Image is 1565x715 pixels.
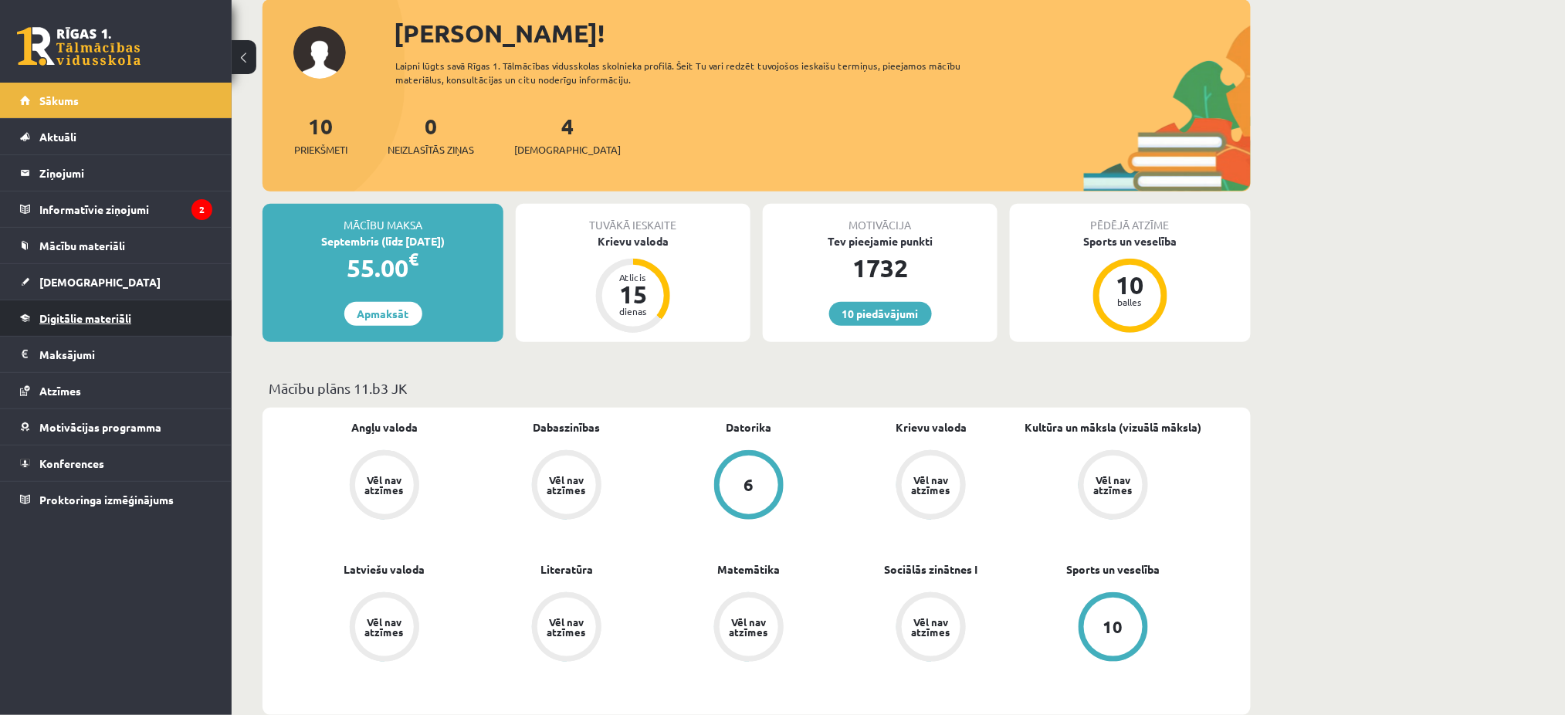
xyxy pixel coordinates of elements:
[1092,475,1135,495] div: Vēl nav atzīmes
[744,476,754,493] div: 6
[540,561,593,578] a: Literatūra
[885,561,978,578] a: Sociālās zinātnes I
[516,233,750,335] a: Krievu valoda Atlicis 15 dienas
[545,617,588,637] div: Vēl nav atzīmes
[829,302,932,326] a: 10 piedāvājumi
[840,450,1022,523] a: Vēl nav atzīmes
[516,204,750,233] div: Tuvākā ieskaite
[658,450,840,523] a: 6
[763,233,998,249] div: Tev pieejamie punkti
[388,142,474,158] span: Neizlasītās ziņas
[293,450,476,523] a: Vēl nav atzīmes
[363,617,406,637] div: Vēl nav atzīmes
[263,233,503,249] div: Septembris (līdz [DATE])
[1010,204,1251,233] div: Pēdējā atzīme
[1022,592,1204,665] a: 10
[409,248,419,270] span: €
[269,378,1245,398] p: Mācību plāns 11.b3 JK
[39,239,125,252] span: Mācību materiāli
[39,493,174,507] span: Proktoringa izmēģinājums
[1103,618,1123,635] div: 10
[20,446,212,481] a: Konferences
[20,155,212,191] a: Ziņojumi
[39,456,104,470] span: Konferences
[39,93,79,107] span: Sākums
[20,409,212,445] a: Motivācijas programma
[763,249,998,286] div: 1732
[1067,561,1160,578] a: Sports un veselība
[294,112,347,158] a: 10Priekšmeti
[1107,297,1153,307] div: balles
[191,199,212,220] i: 2
[476,592,658,665] a: Vēl nav atzīmes
[20,83,212,118] a: Sākums
[20,373,212,408] a: Atzīmes
[20,191,212,227] a: Informatīvie ziņojumi2
[39,155,212,191] legend: Ziņojumi
[293,592,476,665] a: Vēl nav atzīmes
[363,475,406,495] div: Vēl nav atzīmes
[39,130,76,144] span: Aktuāli
[388,112,474,158] a: 0Neizlasītās ziņas
[263,204,503,233] div: Mācību maksa
[344,561,425,578] a: Latviešu valoda
[394,15,1251,52] div: [PERSON_NAME]!
[910,617,953,637] div: Vēl nav atzīmes
[39,384,81,398] span: Atzīmes
[1010,233,1251,335] a: Sports un veselība 10 balles
[910,475,953,495] div: Vēl nav atzīmes
[39,275,161,289] span: [DEMOGRAPHIC_DATA]
[516,233,750,249] div: Krievu valoda
[39,311,131,325] span: Digitālie materiāli
[534,419,601,435] a: Dabaszinības
[610,307,656,316] div: dienas
[763,204,998,233] div: Motivācija
[545,475,588,495] div: Vēl nav atzīmes
[39,420,161,434] span: Motivācijas programma
[658,592,840,665] a: Vēl nav atzīmes
[20,337,212,372] a: Maksājumi
[39,191,212,227] legend: Informatīvie ziņojumi
[840,592,1022,665] a: Vēl nav atzīmes
[610,282,656,307] div: 15
[1022,450,1204,523] a: Vēl nav atzīmes
[1010,233,1251,249] div: Sports un veselība
[344,302,422,326] a: Apmaksāt
[476,450,658,523] a: Vēl nav atzīmes
[294,142,347,158] span: Priekšmeti
[20,482,212,517] a: Proktoringa izmēģinājums
[610,273,656,282] div: Atlicis
[20,119,212,154] a: Aktuāli
[514,142,621,158] span: [DEMOGRAPHIC_DATA]
[39,337,212,372] legend: Maksājumi
[718,561,781,578] a: Matemātika
[395,59,988,86] div: Laipni lūgts savā Rīgas 1. Tālmācības vidusskolas skolnieka profilā. Šeit Tu vari redzēt tuvojošo...
[263,249,503,286] div: 55.00
[1025,419,1202,435] a: Kultūra un māksla (vizuālā māksla)
[896,419,967,435] a: Krievu valoda
[20,264,212,300] a: [DEMOGRAPHIC_DATA]
[351,419,418,435] a: Angļu valoda
[17,27,141,66] a: Rīgas 1. Tālmācības vidusskola
[1107,273,1153,297] div: 10
[727,419,772,435] a: Datorika
[20,300,212,336] a: Digitālie materiāli
[514,112,621,158] a: 4[DEMOGRAPHIC_DATA]
[727,617,771,637] div: Vēl nav atzīmes
[20,228,212,263] a: Mācību materiāli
